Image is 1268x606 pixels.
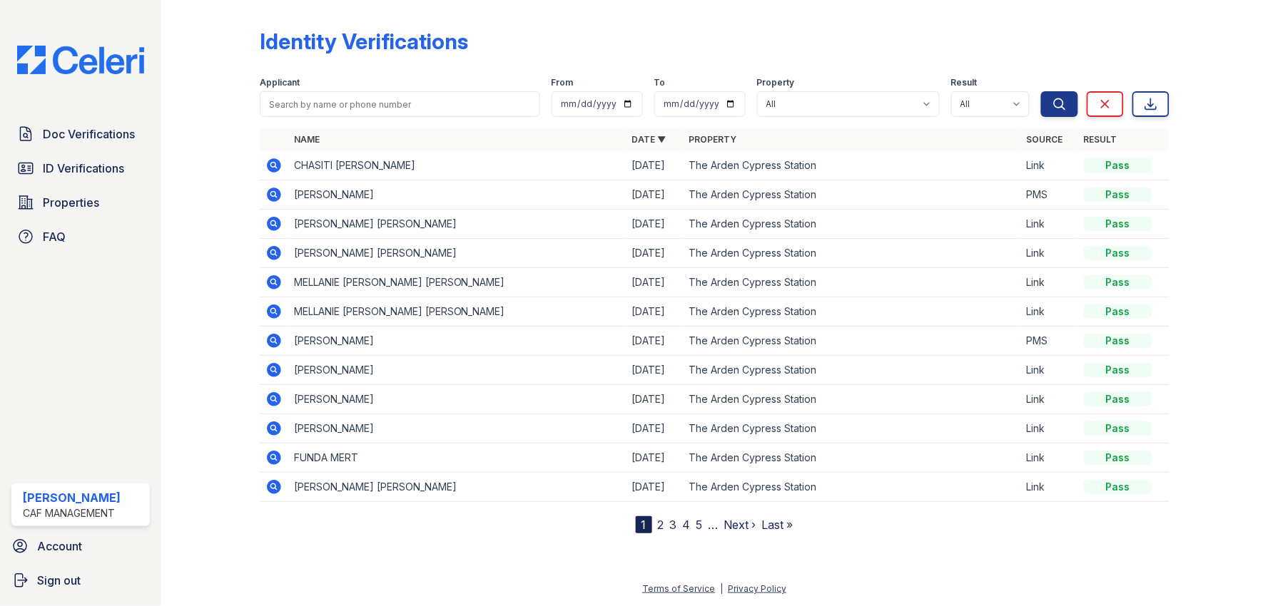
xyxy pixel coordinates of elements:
td: The Arden Cypress Station [683,356,1021,385]
td: [PERSON_NAME] [288,356,626,385]
span: Doc Verifications [43,125,135,143]
td: [DATE] [626,210,683,239]
a: Source [1027,134,1063,145]
label: To [654,77,666,88]
div: Pass [1084,334,1152,348]
td: Link [1021,151,1078,180]
a: Privacy Policy [728,583,786,594]
td: The Arden Cypress Station [683,414,1021,443]
td: [DATE] [626,414,683,443]
td: [PERSON_NAME] [288,180,626,210]
a: Properties [11,188,150,217]
div: Identity Verifications [260,29,468,54]
td: The Arden Cypress Station [683,443,1021,473]
td: The Arden Cypress Station [683,473,1021,502]
span: Properties [43,194,99,211]
td: [DATE] [626,297,683,327]
div: Pass [1084,363,1152,377]
label: Applicant [260,77,300,88]
span: Account [37,538,82,555]
td: The Arden Cypress Station [683,297,1021,327]
td: [PERSON_NAME] [288,385,626,414]
a: Doc Verifications [11,120,150,148]
td: [PERSON_NAME] [288,327,626,356]
td: Link [1021,210,1078,239]
div: Pass [1084,480,1152,494]
td: PMS [1021,327,1078,356]
a: FAQ [11,222,150,251]
td: [PERSON_NAME] [PERSON_NAME] [288,239,626,268]
a: Terms of Service [642,583,715,594]
td: FUNDA MERT [288,443,626,473]
div: | [720,583,723,594]
td: MELLANIE [PERSON_NAME] [PERSON_NAME] [288,268,626,297]
td: [DATE] [626,473,683,502]
td: [DATE] [626,385,683,414]
div: Pass [1084,392,1152,406]
label: Result [951,77,978,88]
a: ID Verifications [11,154,150,183]
td: The Arden Cypress Station [683,239,1021,268]
span: ID Verifications [43,160,124,177]
td: Link [1021,239,1078,268]
a: 5 [696,518,703,532]
div: Pass [1084,304,1152,319]
div: Pass [1084,246,1152,260]
td: The Arden Cypress Station [683,210,1021,239]
a: Result [1084,134,1117,145]
td: PMS [1021,180,1078,210]
td: CHASITI [PERSON_NAME] [288,151,626,180]
a: Name [294,134,320,145]
div: Pass [1084,451,1152,465]
td: Link [1021,443,1078,473]
span: Sign out [37,572,81,589]
td: The Arden Cypress Station [683,151,1021,180]
td: Link [1021,268,1078,297]
div: 1 [636,516,652,533]
div: Pass [1084,217,1152,231]
a: Property [689,134,736,145]
td: The Arden Cypress Station [683,327,1021,356]
label: Property [757,77,795,88]
td: [DATE] [626,151,683,180]
div: Pass [1084,275,1152,289]
td: [DATE] [626,268,683,297]
a: Sign out [6,566,156,595]
td: MELLANIE [PERSON_NAME] [PERSON_NAME] [288,297,626,327]
span: … [709,516,719,533]
span: FAQ [43,228,66,245]
td: [DATE] [626,239,683,268]
td: [DATE] [626,327,683,356]
td: [PERSON_NAME] [PERSON_NAME] [288,473,626,502]
td: The Arden Cypress Station [683,385,1021,414]
a: 3 [670,518,677,532]
td: Link [1021,356,1078,385]
a: 2 [658,518,664,532]
div: Pass [1084,421,1152,436]
a: Next › [724,518,756,532]
td: [PERSON_NAME] [PERSON_NAME] [288,210,626,239]
td: Link [1021,385,1078,414]
td: [DATE] [626,443,683,473]
td: The Arden Cypress Station [683,268,1021,297]
a: 4 [683,518,691,532]
td: The Arden Cypress Station [683,180,1021,210]
td: Link [1021,473,1078,502]
a: Last » [762,518,793,532]
td: [DATE] [626,180,683,210]
label: From [552,77,574,88]
td: [PERSON_NAME] [288,414,626,443]
img: CE_Logo_Blue-a8612792a0a2168367f1c8372b55b34899dd931a85d93a1a3d3e32e68fde9ad4.png [6,46,156,74]
input: Search by name or phone number [260,91,540,117]
div: Pass [1084,158,1152,173]
td: [DATE] [626,356,683,385]
div: Pass [1084,188,1152,202]
a: Account [6,532,156,560]
div: [PERSON_NAME] [23,489,121,506]
a: Date ▼ [632,134,666,145]
td: Link [1021,297,1078,327]
td: Link [1021,414,1078,443]
div: CAF Management [23,506,121,520]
